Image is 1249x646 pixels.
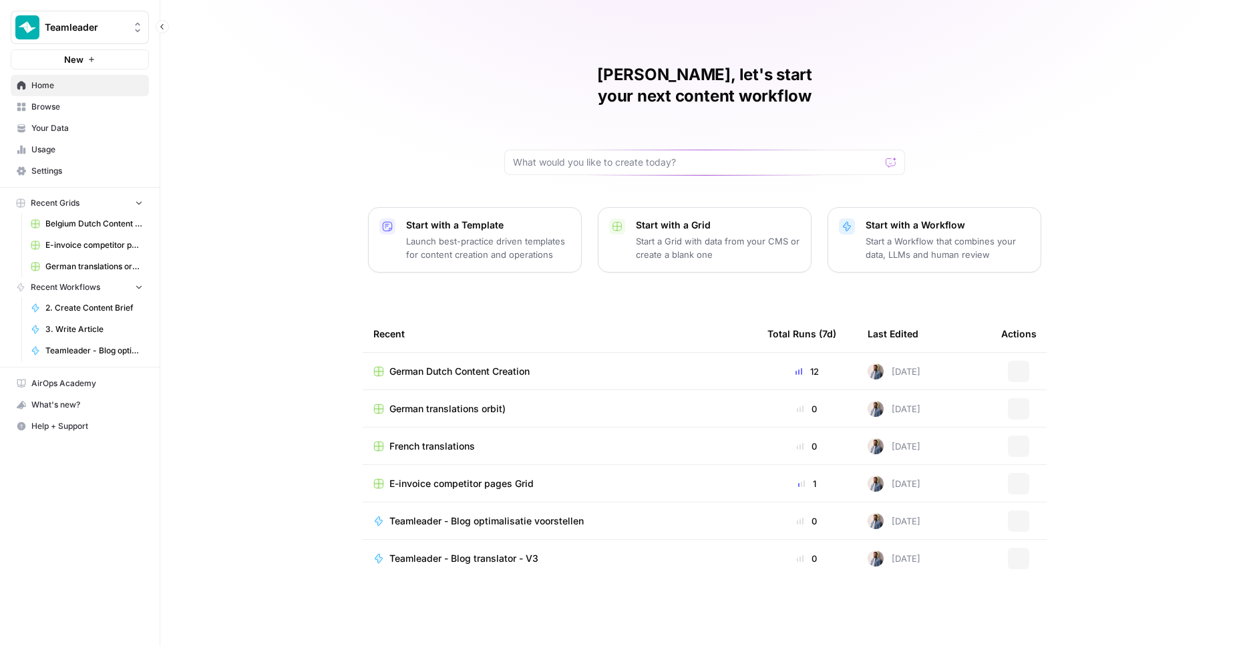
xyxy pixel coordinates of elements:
[31,122,143,134] span: Your Data
[25,256,149,277] a: German translations orbit)
[31,165,143,177] span: Settings
[868,476,920,492] div: [DATE]
[11,75,149,96] a: Home
[11,118,149,139] a: Your Data
[31,281,100,293] span: Recent Workflows
[389,477,534,490] span: E-invoice competitor pages Grid
[31,101,143,113] span: Browse
[11,11,149,44] button: Workspace: Teamleader
[45,239,143,251] span: E-invoice competitor pages Grid
[373,440,746,453] a: French translations
[15,15,39,39] img: Teamleader Logo
[11,193,149,213] button: Recent Grids
[11,394,149,416] button: What's new?
[868,513,920,529] div: [DATE]
[767,402,846,416] div: 0
[45,261,143,273] span: German translations orbit)
[11,373,149,394] a: AirOps Academy
[868,550,884,567] img: 542af2wjek5zirkck3dd1n2hljhm
[368,207,582,273] button: Start with a TemplateLaunch best-practice driven templates for content creation and operations
[373,552,746,565] a: Teamleader - Blog translator - V3
[31,420,143,432] span: Help + Support
[828,207,1041,273] button: Start with a WorkflowStart a Workflow that combines your data, LLMs and human review
[767,552,846,565] div: 0
[868,550,920,567] div: [DATE]
[25,213,149,234] a: Belgium Dutch Content Creation
[11,49,149,69] button: New
[406,218,570,232] p: Start with a Template
[868,315,918,352] div: Last Edited
[767,440,846,453] div: 0
[868,513,884,529] img: 542af2wjek5zirkck3dd1n2hljhm
[45,21,126,34] span: Teamleader
[31,197,79,209] span: Recent Grids
[25,297,149,319] a: 2. Create Content Brief
[45,345,143,357] span: Teamleader - Blog optimalisatie voorstellen
[767,365,846,378] div: 12
[31,79,143,92] span: Home
[868,363,884,379] img: 542af2wjek5zirkck3dd1n2hljhm
[373,402,746,416] a: German translations orbit)
[406,234,570,261] p: Launch best-practice driven templates for content creation and operations
[866,234,1030,261] p: Start a Workflow that combines your data, LLMs and human review
[11,139,149,160] a: Usage
[868,476,884,492] img: 542af2wjek5zirkck3dd1n2hljhm
[11,395,148,415] div: What's new?
[31,144,143,156] span: Usage
[31,377,143,389] span: AirOps Academy
[25,319,149,340] a: 3. Write Article
[373,477,746,490] a: E-invoice competitor pages Grid
[389,365,530,378] span: German Dutch Content Creation
[868,401,884,417] img: 542af2wjek5zirkck3dd1n2hljhm
[504,64,905,107] h1: [PERSON_NAME], let's start your next content workflow
[25,340,149,361] a: Teamleader - Blog optimalisatie voorstellen
[389,552,538,565] span: Teamleader - Blog translator - V3
[11,416,149,437] button: Help + Support
[868,438,920,454] div: [DATE]
[64,53,83,66] span: New
[25,234,149,256] a: E-invoice competitor pages Grid
[866,218,1030,232] p: Start with a Workflow
[1001,315,1037,352] div: Actions
[389,402,506,416] span: German translations orbit)
[373,365,746,378] a: German Dutch Content Creation
[636,234,800,261] p: Start a Grid with data from your CMS or create a blank one
[11,277,149,297] button: Recent Workflows
[45,302,143,314] span: 2. Create Content Brief
[373,514,746,528] a: Teamleader - Blog optimalisatie voorstellen
[389,440,475,453] span: French translations
[868,438,884,454] img: 542af2wjek5zirkck3dd1n2hljhm
[868,363,920,379] div: [DATE]
[11,160,149,182] a: Settings
[636,218,800,232] p: Start with a Grid
[45,218,143,230] span: Belgium Dutch Content Creation
[45,323,143,335] span: 3. Write Article
[598,207,812,273] button: Start with a GridStart a Grid with data from your CMS or create a blank one
[373,315,746,352] div: Recent
[767,514,846,528] div: 0
[11,96,149,118] a: Browse
[389,514,584,528] span: Teamleader - Blog optimalisatie voorstellen
[513,156,880,169] input: What would you like to create today?
[767,315,836,352] div: Total Runs (7d)
[868,401,920,417] div: [DATE]
[767,477,846,490] div: 1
